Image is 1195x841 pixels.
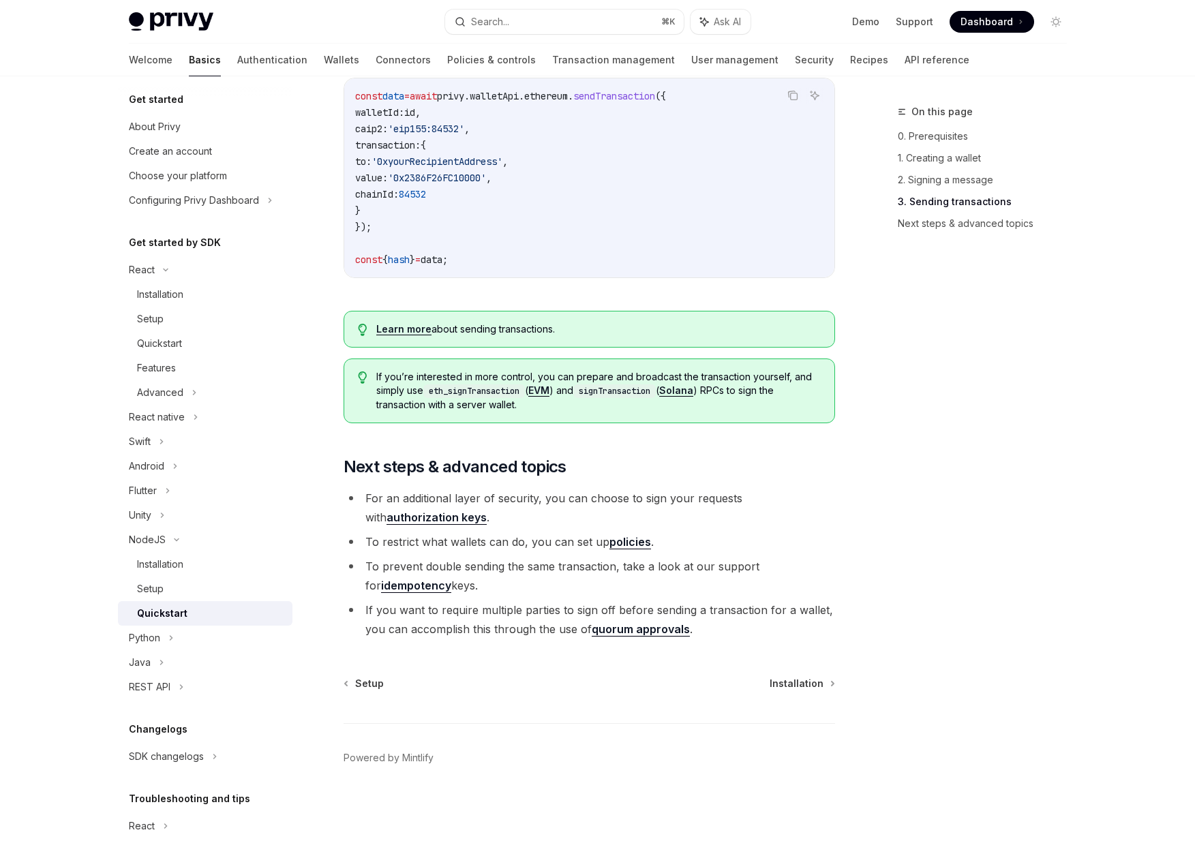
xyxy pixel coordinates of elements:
div: Flutter [129,483,157,499]
a: Setup [345,677,384,690]
span: Dashboard [960,15,1013,29]
span: Installation [770,677,823,690]
div: Python [129,630,160,646]
a: Connectors [376,44,431,76]
a: 1. Creating a wallet [898,147,1078,169]
span: to: [355,155,372,168]
button: Search...⌘K [445,10,684,34]
span: value: [355,172,388,184]
div: REST API [129,679,170,695]
span: } [355,204,361,217]
span: walletApi [470,90,519,102]
span: await [410,90,437,102]
a: Setup [118,577,292,601]
div: Advanced [137,384,183,401]
button: Ask AI [806,87,823,104]
div: Quickstart [137,335,182,352]
div: NodeJS [129,532,166,548]
div: Quickstart [137,605,187,622]
a: Setup [118,307,292,331]
h5: Get started [129,91,183,108]
a: Wallets [324,44,359,76]
li: If you want to require multiple parties to sign off before sending a transaction for a wallet, yo... [344,600,835,639]
span: 'eip155:84532' [388,123,464,135]
a: User management [691,44,778,76]
span: . [568,90,573,102]
span: ethereum [524,90,568,102]
span: data [382,90,404,102]
span: ({ [655,90,666,102]
div: Android [129,458,164,474]
a: Transaction management [552,44,675,76]
li: To restrict what wallets can do, you can set up . [344,532,835,551]
button: Toggle dark mode [1045,11,1067,33]
a: Solana [659,384,693,397]
button: Copy the contents from the code block [784,87,802,104]
div: Search... [471,14,509,30]
li: To prevent double sending the same transaction, take a look at our support for keys. [344,557,835,595]
span: chainId: [355,188,399,200]
div: Installation [137,556,183,572]
span: , [486,172,491,184]
a: API reference [905,44,969,76]
a: Learn more [376,323,432,335]
span: , [464,123,470,135]
span: const [355,90,382,102]
a: Powered by Mintlify [344,751,434,765]
a: About Privy [118,114,292,139]
a: authorization keys [387,510,487,525]
div: Unity [129,507,151,523]
span: On this page [911,104,973,120]
a: Basics [189,44,221,76]
a: Installation [118,282,292,307]
span: Next steps & advanced topics [344,456,566,478]
span: , [502,155,508,168]
div: React [129,262,155,278]
a: Recipes [850,44,888,76]
a: Next steps & advanced topics [898,213,1078,234]
a: idempotency [381,579,451,593]
a: Features [118,356,292,380]
img: light logo [129,12,213,31]
a: Support [896,15,933,29]
div: Choose your platform [129,168,227,184]
div: Installation [137,286,183,303]
span: }); [355,221,372,233]
span: ⌘ K [661,16,676,27]
a: Welcome [129,44,172,76]
span: , [415,106,421,119]
div: Configuring Privy Dashboard [129,192,259,209]
div: Create an account [129,143,212,159]
span: . [464,90,470,102]
div: About Privy [129,119,181,135]
span: caip2: [355,123,388,135]
a: Choose your platform [118,164,292,188]
span: = [404,90,410,102]
div: SDK changelogs [129,748,204,765]
a: Installation [770,677,834,690]
span: id [404,106,415,119]
a: Quickstart [118,331,292,356]
a: Create an account [118,139,292,164]
div: Java [129,654,151,671]
svg: Tip [358,324,367,336]
a: quorum approvals [592,622,690,637]
span: about sending transactions. [376,322,820,336]
span: { [421,139,426,151]
span: const [355,254,382,266]
a: Security [795,44,834,76]
div: React [129,818,155,834]
span: Ask AI [714,15,741,29]
a: Dashboard [950,11,1034,33]
span: Setup [355,677,384,690]
a: Installation [118,552,292,577]
span: data [421,254,442,266]
span: } [410,254,415,266]
code: signTransaction [573,384,656,398]
div: Setup [137,311,164,327]
code: eth_signTransaction [423,384,525,398]
h5: Troubleshooting and tips [129,791,250,807]
div: React native [129,409,185,425]
a: policies [609,535,651,549]
span: walletId: [355,106,404,119]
